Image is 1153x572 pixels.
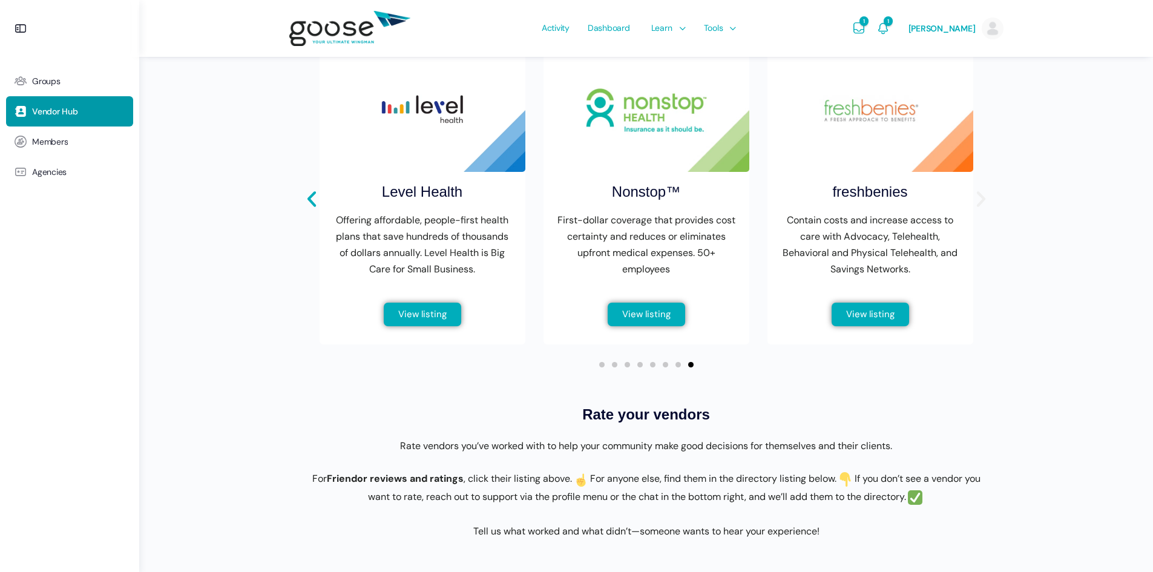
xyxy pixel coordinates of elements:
a: Groups [6,66,133,96]
div: Previous slide [301,189,322,209]
p: Rate vendors you’ve worked with to help your community make good decisions for themselves and the... [301,438,991,454]
span: Go to slide 8 [688,362,694,367]
span: View listing [622,310,671,319]
span: Go to slide 6 [663,362,668,367]
h2: Rate your vendors [301,404,991,426]
span: View listing [398,310,447,319]
a: View listing [608,303,685,326]
span: 1 [884,16,892,26]
a: View listing [832,303,909,326]
img: ☝️ [574,472,588,487]
div: Next slide [971,189,991,209]
div: 8 / 8 [320,48,525,344]
p: Contain costs and increase access to care with Advocacy, Telehealth, Behavioral and Physical Tele... [780,212,961,277]
h2: Nonstop™ [612,181,680,203]
a: View listing [384,303,461,326]
span: Go to slide 5 [650,362,655,367]
a: Agencies [6,157,133,187]
span: Groups [32,76,61,87]
span: Agencies [32,167,67,177]
strong: Friendor [327,472,367,485]
span: Go to slide 3 [625,362,630,367]
div: Carousel [320,48,973,367]
img: 👇 [838,472,853,487]
span: Go to slide 4 [637,362,643,367]
span: View listing [846,310,895,319]
p: Tell us what worked and what didn’t—someone wants to hear your experience! [301,523,991,539]
span: Go to slide 1 [599,362,605,367]
iframe: Chat Widget [1092,514,1153,572]
span: Go to slide 7 [675,362,681,367]
p: Offering affordable, people-first health plans that save hundreds of thousands of dollars annuall... [332,212,513,277]
img: ✅ [908,490,922,505]
h2: Level Health [382,181,462,203]
div: 2 / 8 [767,48,973,344]
a: Vendor Hub [6,96,133,127]
strong: reviews and ratings [370,472,464,485]
p: For , click their listing above. For anyone else, find them in the directory listing below. If yo... [301,470,991,507]
span: Go to slide 2 [612,362,617,367]
span: [PERSON_NAME] [908,23,976,34]
span: 1 [859,16,868,26]
p: First-dollar coverage that provides cost certainty and reduces or eliminates upfront medical expe... [556,212,737,277]
div: 1 / 8 [544,48,749,344]
a: Members [6,127,133,157]
span: Vendor Hub [32,107,78,117]
h2: freshbenies [832,181,907,203]
span: Members [32,137,68,147]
